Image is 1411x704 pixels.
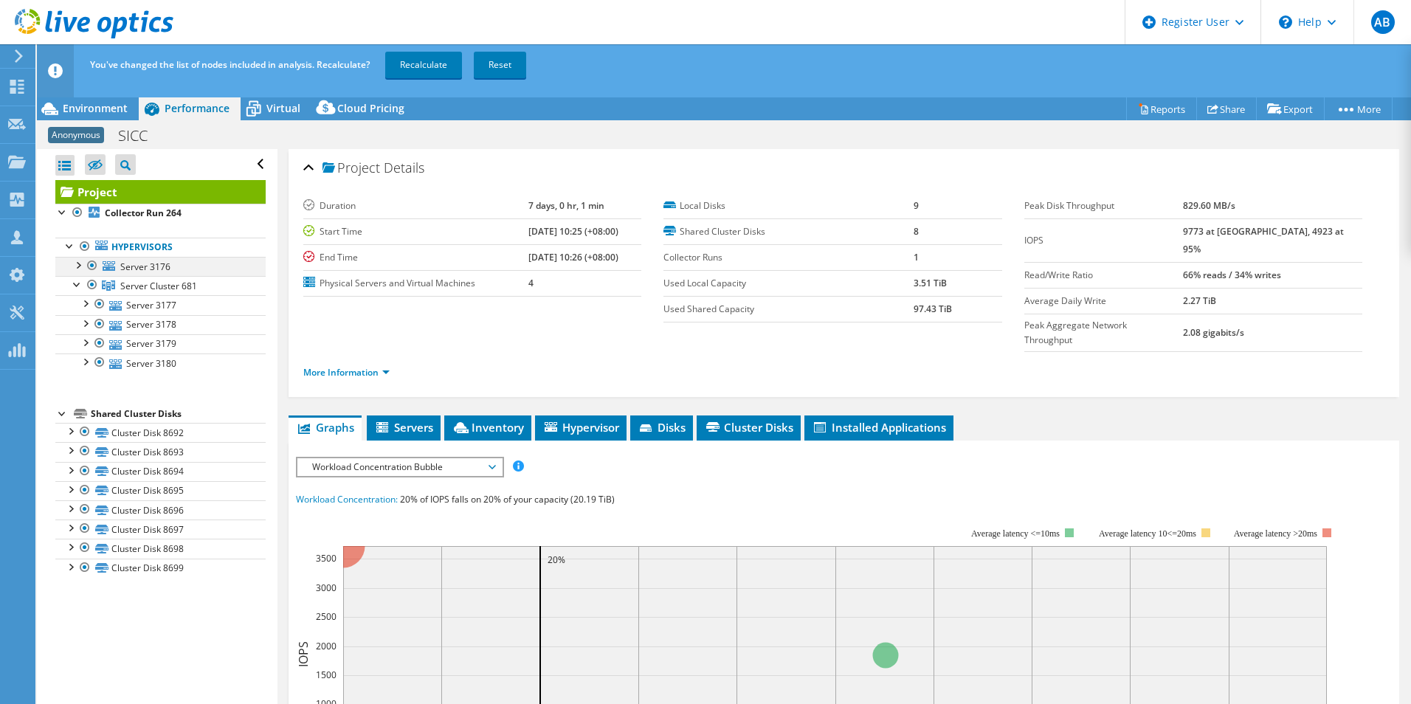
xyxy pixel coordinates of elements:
span: Workload Concentration Bubble [305,458,494,476]
a: Server 3177 [55,295,266,314]
span: Details [384,159,424,176]
b: Collector Run 264 [105,207,182,219]
b: 9773 at [GEOGRAPHIC_DATA], 4923 at 95% [1183,225,1344,255]
a: Collector Run 264 [55,204,266,223]
text: 2000 [316,640,337,652]
label: Local Disks [663,199,914,213]
a: Cluster Disk 8694 [55,462,266,481]
span: Anonymous [48,127,104,143]
span: Performance [165,101,230,115]
a: Cluster Disk 8697 [55,520,266,539]
a: Reports [1126,97,1197,120]
label: IOPS [1024,233,1183,248]
text: 20% [548,553,565,566]
label: Peak Aggregate Network Throughput [1024,318,1183,348]
a: Export [1256,97,1325,120]
span: Environment [63,101,128,115]
a: Server 3176 [55,257,266,276]
b: 8 [914,225,919,238]
span: Project [322,161,380,176]
b: 4 [528,277,534,289]
a: Server 3179 [55,334,266,353]
a: Recalculate [385,52,462,78]
span: Installed Applications [812,420,946,435]
div: Shared Cluster Disks [91,405,266,423]
a: Cluster Disk 8692 [55,423,266,442]
span: Disks [638,420,686,435]
a: Cluster Disk 8698 [55,539,266,558]
a: Server 3180 [55,353,266,373]
span: Cloud Pricing [337,101,404,115]
a: Project [55,180,266,204]
b: 829.60 MB/s [1183,199,1235,212]
b: 9 [914,199,919,212]
label: Duration [303,199,528,213]
span: Graphs [296,420,354,435]
a: Cluster Disk 8699 [55,559,266,578]
a: Cluster Disk 8695 [55,481,266,500]
a: More Information [303,366,390,379]
span: Server Cluster 681 [120,280,197,292]
h1: SICC [111,128,170,144]
span: Inventory [452,420,524,435]
label: Used Shared Capacity [663,302,914,317]
text: 3500 [316,552,337,565]
label: Peak Disk Throughput [1024,199,1183,213]
text: Average latency >20ms [1234,528,1317,539]
a: Share [1196,97,1257,120]
label: End Time [303,250,528,265]
b: 1 [914,251,919,263]
a: Server 3178 [55,315,266,334]
text: 1500 [316,669,337,681]
span: Workload Concentration: [296,493,398,505]
b: 97.43 TiB [914,303,952,315]
b: 66% reads / 34% writes [1183,269,1281,281]
span: Virtual [266,101,300,115]
a: Server Cluster 681 [55,276,266,295]
label: Shared Cluster Disks [663,224,914,239]
b: [DATE] 10:25 (+08:00) [528,225,618,238]
b: 2.27 TiB [1183,294,1216,307]
span: Hypervisor [542,420,619,435]
span: You've changed the list of nodes included in analysis. Recalculate? [90,58,370,71]
label: Used Local Capacity [663,276,914,291]
tspan: Average latency <=10ms [971,528,1060,539]
b: [DATE] 10:26 (+08:00) [528,251,618,263]
a: Reset [474,52,526,78]
b: 2.08 gigabits/s [1183,326,1244,339]
span: Servers [374,420,433,435]
text: IOPS [295,641,311,667]
label: Collector Runs [663,250,914,265]
span: Cluster Disks [704,420,793,435]
text: 3000 [316,582,337,594]
a: More [1324,97,1393,120]
label: Average Daily Write [1024,294,1183,308]
b: 3.51 TiB [914,277,947,289]
span: Server 3176 [120,260,170,273]
b: 7 days, 0 hr, 1 min [528,199,604,212]
a: Cluster Disk 8696 [55,500,266,520]
label: Read/Write Ratio [1024,268,1183,283]
a: Cluster Disk 8693 [55,442,266,461]
text: 2500 [316,610,337,623]
a: Hypervisors [55,238,266,257]
label: Start Time [303,224,528,239]
svg: \n [1279,15,1292,29]
label: Physical Servers and Virtual Machines [303,276,528,291]
tspan: Average latency 10<=20ms [1099,528,1196,539]
span: 20% of IOPS falls on 20% of your capacity (20.19 TiB) [400,493,615,505]
span: AB [1371,10,1395,34]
